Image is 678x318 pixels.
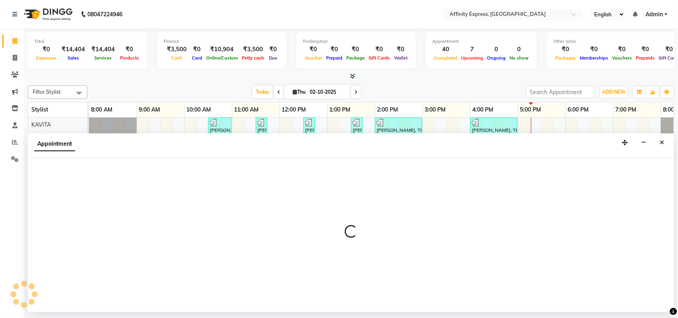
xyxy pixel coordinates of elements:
[485,45,508,54] div: 0
[518,104,543,116] a: 5:00 PM
[392,55,410,61] span: Wallet
[304,119,314,134] div: [PERSON_NAME] AFFINITY MEMBER, TK06, 12:30 PM-12:45 PM, Threading - Skin Consultation - Upperlips
[645,10,663,19] span: Admin
[66,55,81,61] span: Sales
[34,137,75,151] span: Appointment
[459,55,485,61] span: Upcoming
[526,86,595,98] input: Search Appointment
[303,45,324,54] div: ₹0
[20,3,75,25] img: logo
[392,45,410,54] div: ₹0
[324,55,344,61] span: Prepaid
[553,45,578,54] div: ₹0
[169,55,184,61] span: Cash
[88,45,118,54] div: ₹14,404
[432,55,459,61] span: Completed
[423,104,448,116] a: 3:00 PM
[634,55,657,61] span: Prepaids
[204,55,240,61] span: Online/Custom
[634,45,657,54] div: ₹0
[656,137,668,149] button: Close
[324,45,344,54] div: ₹0
[602,89,626,95] span: ADD NEW
[266,45,280,54] div: ₹0
[267,55,279,61] span: Due
[31,106,48,113] span: Stylist
[209,119,231,134] div: [PERSON_NAME] AFFINITY MEMBER, TK06, 10:30 AM-11:00 AM, Waxing - Skin Consultation - Full Arms Ri...
[118,45,141,54] div: ₹0
[240,55,266,61] span: Petty cash
[93,55,114,61] span: Services
[164,45,190,54] div: ₹3,500
[257,119,267,134] div: [PERSON_NAME] AFFINITY MEMBER, TK06, 11:30 AM-11:45 AM, Threading - Skin Consultation - Eyebrows
[367,55,392,61] span: Gift Cards
[508,55,531,61] span: No show
[610,45,634,54] div: ₹0
[344,45,367,54] div: ₹0
[471,119,517,134] div: [PERSON_NAME], TK17, 04:00 PM-05:00 PM, Waxing - Skin Consultation - Full Legs Rica Wax
[600,87,628,98] button: ADD NEW
[432,38,531,45] div: Appointment
[31,121,51,128] span: KAVITA
[253,86,272,98] span: Today
[87,3,122,25] b: 08047224946
[190,55,204,61] span: Card
[303,55,324,61] span: Voucher
[566,104,591,116] a: 6:00 PM
[614,104,639,116] a: 7:00 PM
[33,89,61,95] span: Filter Stylist
[375,104,400,116] a: 2:00 PM
[610,55,634,61] span: Vouchers
[137,104,162,116] a: 9:00 AM
[34,45,58,54] div: ₹0
[578,55,610,61] span: Memberships
[459,45,485,54] div: 7
[553,55,578,61] span: Packages
[352,119,362,134] div: [PERSON_NAME] AFFINITY MEMBER, TK06, 01:30 PM-01:45 PM, Threading - Skin Consultation - [PERSON_N...
[204,45,240,54] div: ₹10,904
[34,55,58,61] span: Expenses
[118,55,141,61] span: Products
[367,45,392,54] div: ₹0
[376,119,421,134] div: [PERSON_NAME], TK17, 02:00 PM-03:00 PM, Waxing - Skin Consultation - Full Arms Rica Wax
[34,38,141,45] div: Total
[328,104,353,116] a: 1:00 PM
[291,89,307,95] span: Thu
[280,104,308,116] a: 12:00 PM
[190,45,204,54] div: ₹0
[164,38,280,45] div: Finance
[185,104,213,116] a: 10:00 AM
[58,45,88,54] div: ₹14,404
[232,104,261,116] a: 11:00 AM
[508,45,531,54] div: 0
[89,104,114,116] a: 8:00 AM
[344,55,367,61] span: Package
[240,45,266,54] div: ₹3,500
[432,45,459,54] div: 40
[485,55,508,61] span: Ongoing
[307,86,347,98] input: 2025-10-02
[303,38,410,45] div: Redemption
[471,104,496,116] a: 4:00 PM
[578,45,610,54] div: ₹0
